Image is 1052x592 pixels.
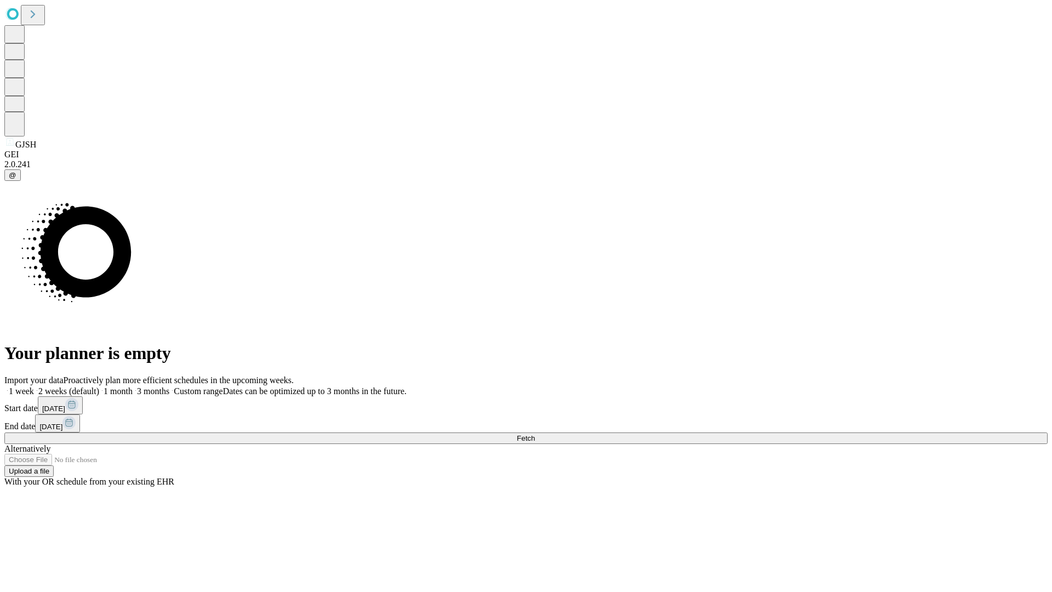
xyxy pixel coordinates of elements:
span: With your OR schedule from your existing EHR [4,477,174,486]
span: Import your data [4,375,64,385]
span: 1 month [104,386,133,396]
span: 2 weeks (default) [38,386,99,396]
span: Alternatively [4,444,50,453]
button: Upload a file [4,465,54,477]
span: GJSH [15,140,36,149]
span: Fetch [517,434,535,442]
div: Start date [4,396,1048,414]
span: Proactively plan more efficient schedules in the upcoming weeks. [64,375,294,385]
span: [DATE] [39,423,62,431]
div: GEI [4,150,1048,160]
button: Fetch [4,432,1048,444]
span: Dates can be optimized up to 3 months in the future. [223,386,407,396]
span: [DATE] [42,405,65,413]
button: @ [4,169,21,181]
div: End date [4,414,1048,432]
button: [DATE] [35,414,80,432]
span: 1 week [9,386,34,396]
div: 2.0.241 [4,160,1048,169]
span: 3 months [137,386,169,396]
span: Custom range [174,386,222,396]
button: [DATE] [38,396,83,414]
span: @ [9,171,16,179]
h1: Your planner is empty [4,343,1048,363]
